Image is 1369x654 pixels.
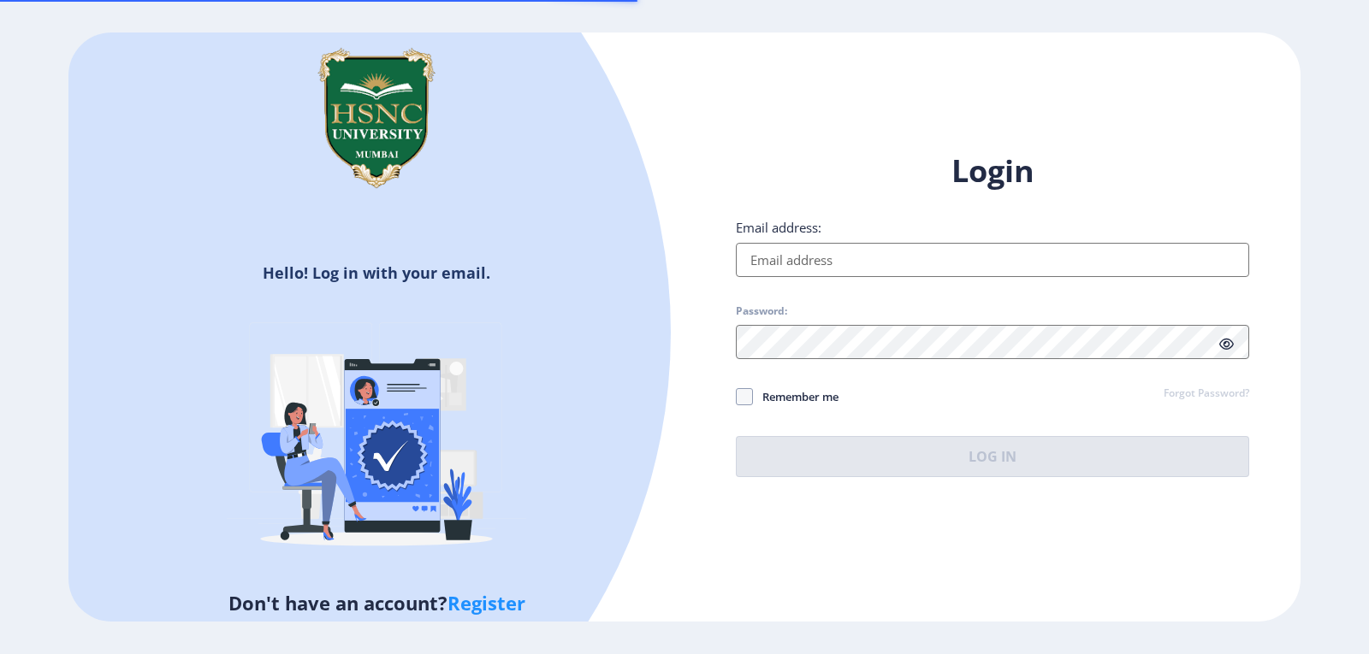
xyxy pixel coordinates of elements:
img: Verified-rafiki.svg [227,290,526,589]
label: Password: [736,304,787,318]
button: Log In [736,436,1249,477]
a: Forgot Password? [1164,386,1249,402]
span: Remember me [753,386,839,407]
a: Register [447,590,525,616]
h5: Don't have an account? [81,589,672,616]
input: Email address [736,243,1249,277]
h1: Login [736,150,1249,191]
label: Email address: [736,219,821,236]
img: hsnc.png [291,32,462,203]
